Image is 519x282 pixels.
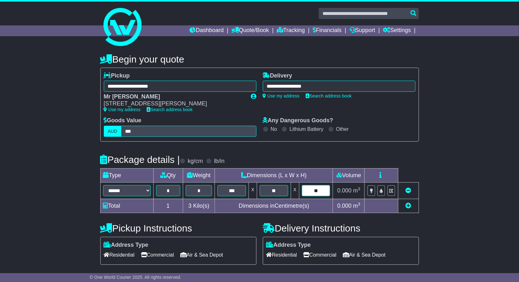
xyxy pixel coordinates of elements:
[147,107,193,112] a: Search address book
[104,107,141,112] a: Use my address
[190,25,224,36] a: Dashboard
[153,199,183,213] td: 1
[231,25,269,36] a: Quote/Book
[358,202,361,206] sup: 3
[263,117,333,124] label: Any Dangerous Goods?
[353,203,361,209] span: m
[306,93,352,98] a: Search address book
[249,182,257,199] td: x
[183,168,215,182] td: Weight
[104,117,142,124] label: Goods Value
[266,242,311,249] label: Address Type
[100,54,419,64] h4: Begin your quote
[104,250,135,260] span: Residential
[141,250,174,260] span: Commercial
[406,203,411,209] a: Add new item
[263,93,300,98] a: Use my address
[337,203,352,209] span: 0.000
[188,203,191,209] span: 3
[100,168,153,182] td: Type
[266,250,297,260] span: Residential
[303,250,336,260] span: Commercial
[100,199,153,213] td: Total
[90,275,182,280] span: © One World Courier 2025. All rights reserved.
[104,242,149,249] label: Address Type
[263,223,419,233] h4: Delivery Instructions
[214,158,224,165] label: lb/in
[291,182,299,199] td: x
[104,126,122,137] label: AUD
[277,25,305,36] a: Tracking
[180,250,223,260] span: Air & Sea Depot
[289,126,323,132] label: Lithium Battery
[104,93,245,100] div: Mr [PERSON_NAME]
[358,186,361,191] sup: 3
[100,154,180,165] h4: Package details |
[215,199,333,213] td: Dimensions in Centimetre(s)
[333,168,365,182] td: Volume
[263,72,292,79] label: Delivery
[183,199,215,213] td: Kilo(s)
[353,187,361,194] span: m
[104,72,130,79] label: Pickup
[349,25,375,36] a: Support
[188,158,203,165] label: kg/cm
[313,25,342,36] a: Financials
[406,187,411,194] a: Remove this item
[383,25,411,36] a: Settings
[100,223,256,233] h4: Pickup Instructions
[337,187,352,194] span: 0.000
[271,126,277,132] label: No
[336,126,349,132] label: Other
[215,168,333,182] td: Dimensions (L x W x H)
[104,100,245,107] div: [STREET_ADDRESS][PERSON_NAME]
[343,250,386,260] span: Air & Sea Depot
[153,168,183,182] td: Qty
